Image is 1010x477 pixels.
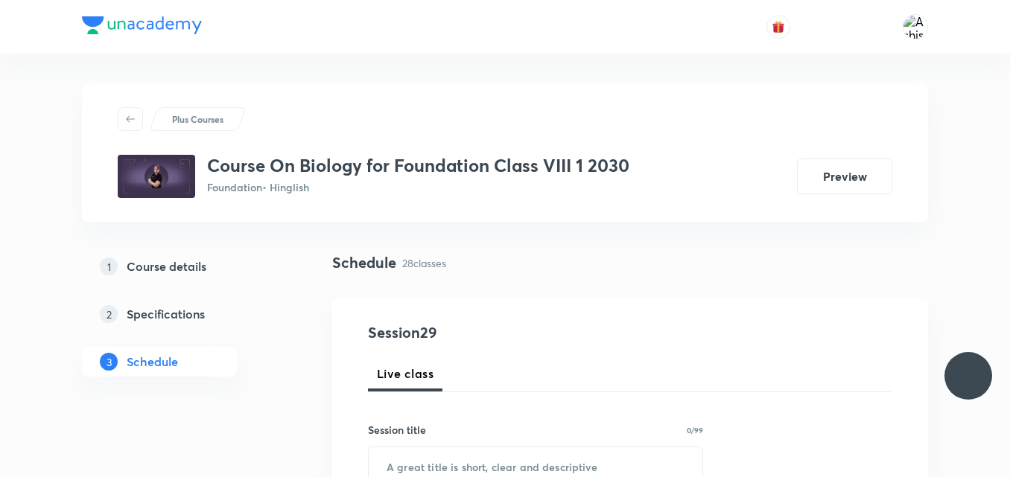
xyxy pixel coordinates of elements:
[766,15,790,39] button: avatar
[100,353,118,371] p: 3
[82,252,285,281] a: 1Course details
[82,299,285,329] a: 2Specifications
[903,14,928,39] img: Ashish Kumar
[82,16,202,38] a: Company Logo
[772,20,785,33] img: avatar
[127,353,178,371] h5: Schedule
[959,367,977,385] img: ttu
[172,112,223,126] p: Plus Courses
[402,255,446,271] p: 28 classes
[82,16,202,34] img: Company Logo
[100,257,118,275] p: 1
[207,155,629,176] h3: Course On Biology for Foundation Class VIII 1 2030
[127,257,206,275] h5: Course details
[368,321,640,344] h4: Session 29
[332,252,396,274] h4: Schedule
[118,155,195,198] img: 4504bd2ba0e44e1ea07bb52961e91ba1.jpg
[207,179,629,195] p: Foundation • Hinglish
[368,422,426,438] h6: Session title
[377,365,433,382] span: Live class
[100,305,118,323] p: 2
[687,426,703,434] p: 0/99
[797,159,892,194] button: Preview
[127,305,205,323] h5: Specifications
